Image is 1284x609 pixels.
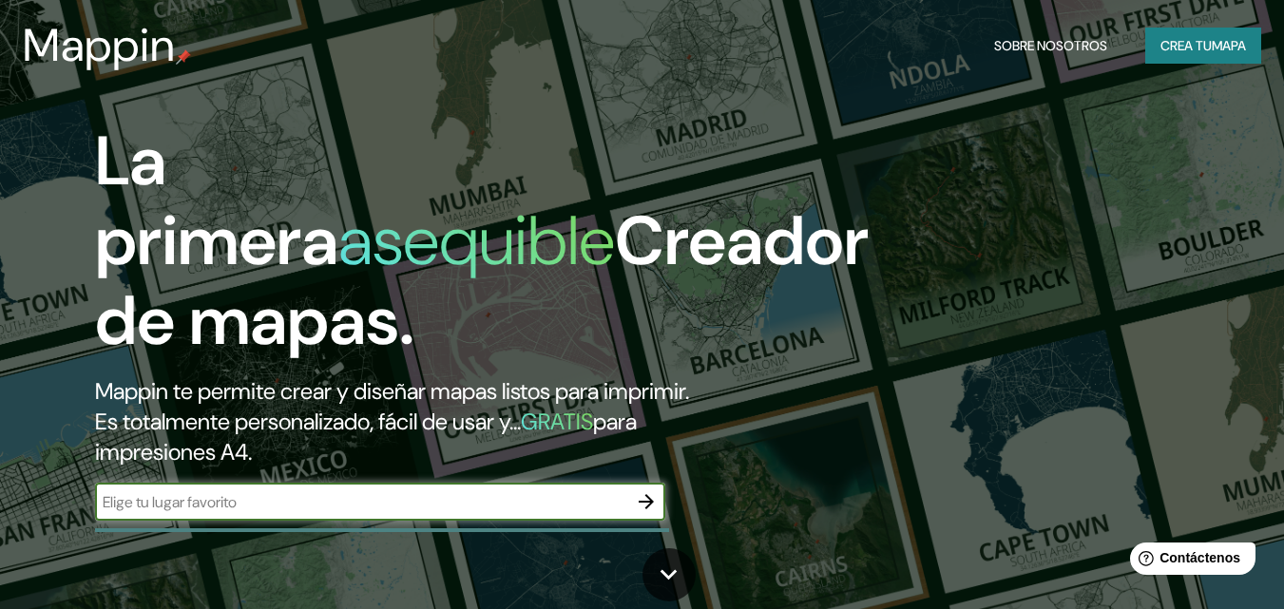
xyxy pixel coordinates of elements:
font: Creador de mapas. [95,197,869,365]
iframe: Lanzador de widgets de ayuda [1115,535,1263,588]
font: Mappin [23,15,176,75]
font: asequible [338,197,615,285]
font: para impresiones A4. [95,407,637,466]
font: Crea tu [1160,37,1212,54]
input: Elige tu lugar favorito [95,491,627,513]
font: Sobre nosotros [994,37,1107,54]
font: mapa [1212,37,1246,54]
img: pin de mapeo [176,49,191,65]
font: La primera [95,117,338,285]
button: Sobre nosotros [987,28,1115,64]
font: GRATIS [521,407,593,436]
button: Crea tumapa [1145,28,1261,64]
font: Es totalmente personalizado, fácil de usar y... [95,407,521,436]
font: Mappin te permite crear y diseñar mapas listos para imprimir. [95,376,689,406]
